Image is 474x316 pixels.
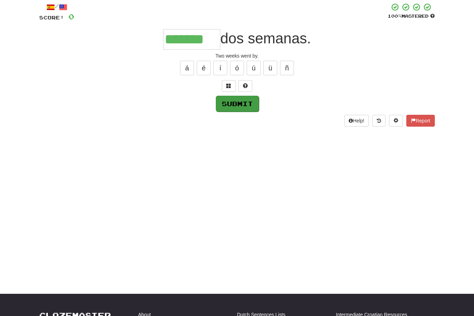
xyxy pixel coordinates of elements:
button: Report [406,115,435,127]
button: Single letter hint - you only get 1 per sentence and score half the points! alt+h [238,80,252,92]
button: Help! [344,115,369,127]
button: ü [263,61,277,76]
span: dos semanas. [220,31,311,47]
button: ñ [280,61,294,76]
button: í [213,61,227,76]
span: Score: [39,15,64,21]
button: Round history (alt+y) [372,115,386,127]
button: ú [247,61,261,76]
span: 100 % [388,14,401,19]
button: Switch sentence to multiple choice alt+p [222,80,236,92]
button: Submit [216,96,259,112]
button: ó [230,61,244,76]
div: Mastered [388,14,435,20]
span: 0 [68,12,74,21]
div: / [39,3,74,12]
div: Two weeks went by. [39,53,435,60]
button: é [197,61,211,76]
button: á [180,61,194,76]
